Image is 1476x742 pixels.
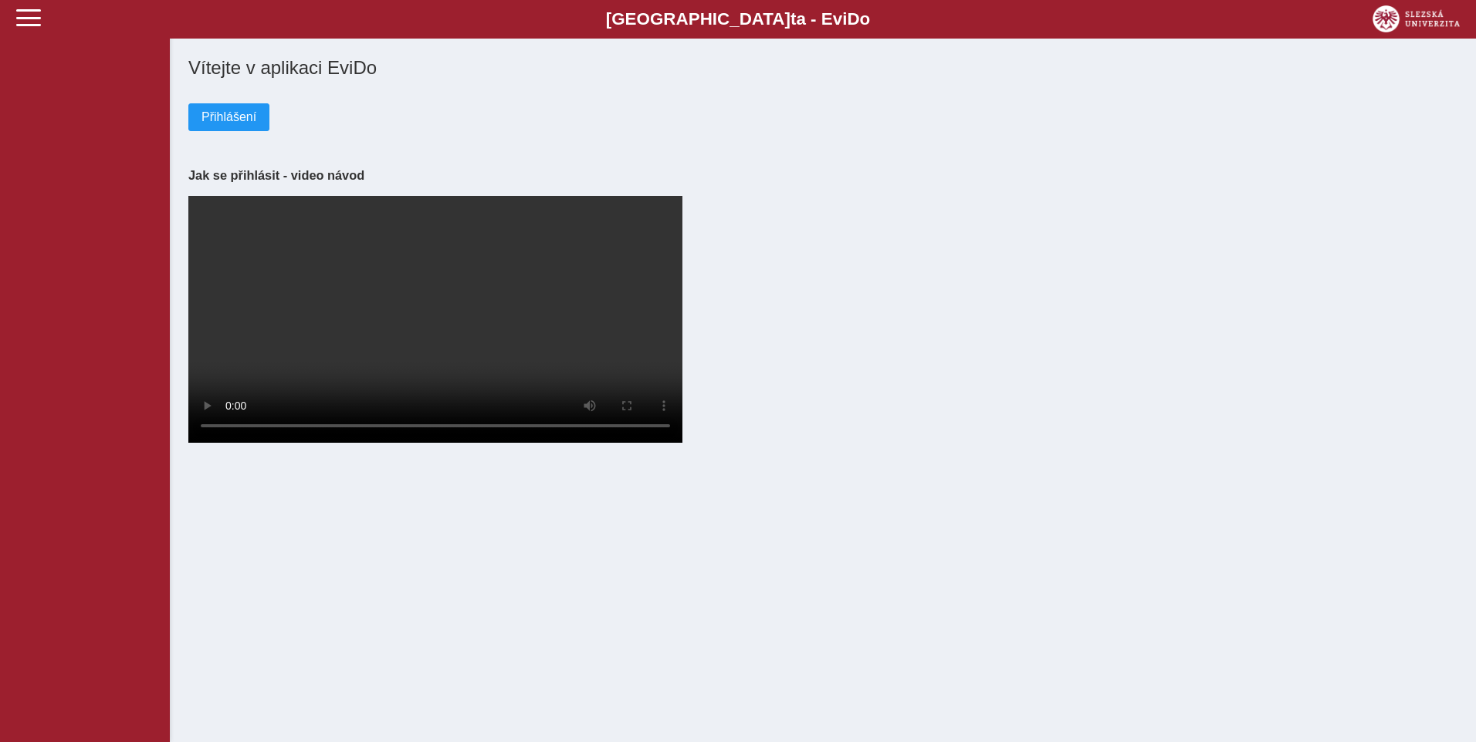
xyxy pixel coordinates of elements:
[188,196,682,443] video: Your browser does not support the video tag.
[188,103,269,131] button: Přihlášení
[188,57,1457,79] h1: Vítejte v aplikaci EviDo
[790,9,796,29] span: t
[1373,5,1460,32] img: logo_web_su.png
[188,168,1457,183] h3: Jak se přihlásit - video návod
[847,9,859,29] span: D
[201,110,256,124] span: Přihlášení
[46,9,1430,29] b: [GEOGRAPHIC_DATA] a - Evi
[860,9,871,29] span: o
